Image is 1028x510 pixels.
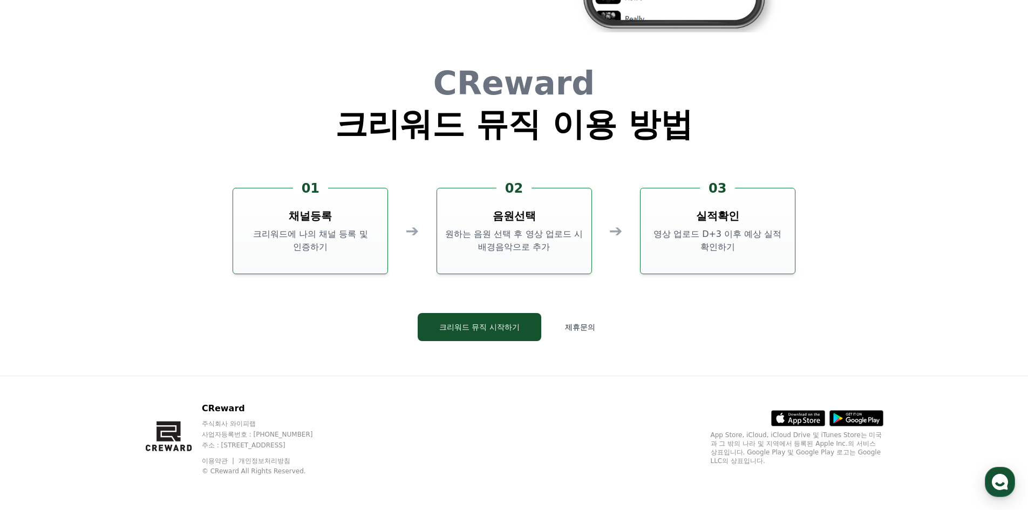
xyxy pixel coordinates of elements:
[202,430,333,439] p: 사업자등록번호 : [PHONE_NUMBER]
[441,228,587,254] p: 원하는 음원 선택 후 영상 업로드 시 배경음악으로 추가
[202,441,333,450] p: 주소 : [STREET_ADDRESS]
[496,180,532,197] div: 02
[167,358,180,367] span: 설정
[493,208,536,223] h3: 음원선택
[202,467,333,475] p: © CReward All Rights Reserved.
[202,419,333,428] p: 주식회사 와이피랩
[418,313,541,341] button: 크리워드 뮤직 시작하기
[202,457,236,465] a: 이용약관
[335,67,693,99] h1: CReward
[711,431,883,465] p: App Store, iCloud, iCloud Drive 및 iTunes Store는 미국과 그 밖의 나라 및 지역에서 등록된 Apple Inc.의 서비스 상표입니다. Goo...
[700,180,735,197] div: 03
[202,402,333,415] p: CReward
[289,208,332,223] h3: 채널등록
[71,342,139,369] a: 대화
[335,108,693,140] h1: 크리워드 뮤직 이용 방법
[293,180,328,197] div: 01
[645,228,791,254] p: 영상 업로드 D+3 이후 예상 실적 확인하기
[696,208,739,223] h3: 실적확인
[139,342,207,369] a: 설정
[237,228,383,254] p: 크리워드에 나의 채널 등록 및 인증하기
[99,359,112,368] span: 대화
[405,221,419,241] div: ➔
[3,342,71,369] a: 홈
[609,221,623,241] div: ➔
[550,313,610,341] button: 제휴문의
[34,358,40,367] span: 홈
[239,457,290,465] a: 개인정보처리방침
